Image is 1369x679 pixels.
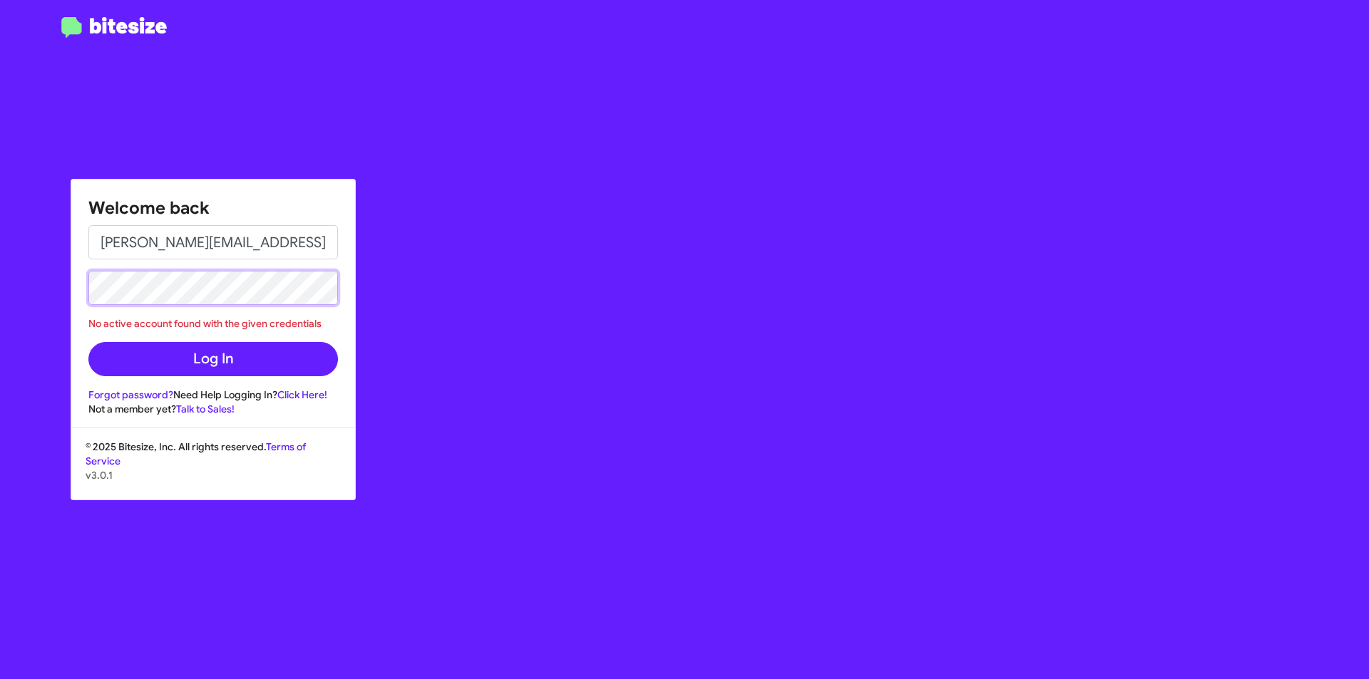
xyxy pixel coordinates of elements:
div: No active account found with the given credentials [88,316,338,331]
a: Forgot password? [88,388,173,401]
a: Click Here! [277,388,327,401]
div: © 2025 Bitesize, Inc. All rights reserved. [71,440,355,499]
h1: Welcome back [88,197,338,219]
div: Not a member yet? [88,402,338,416]
button: Log In [88,342,338,376]
p: v3.0.1 [86,468,341,482]
input: Email address [88,225,338,259]
a: Talk to Sales! [176,403,235,415]
div: Need Help Logging In? [88,388,338,402]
